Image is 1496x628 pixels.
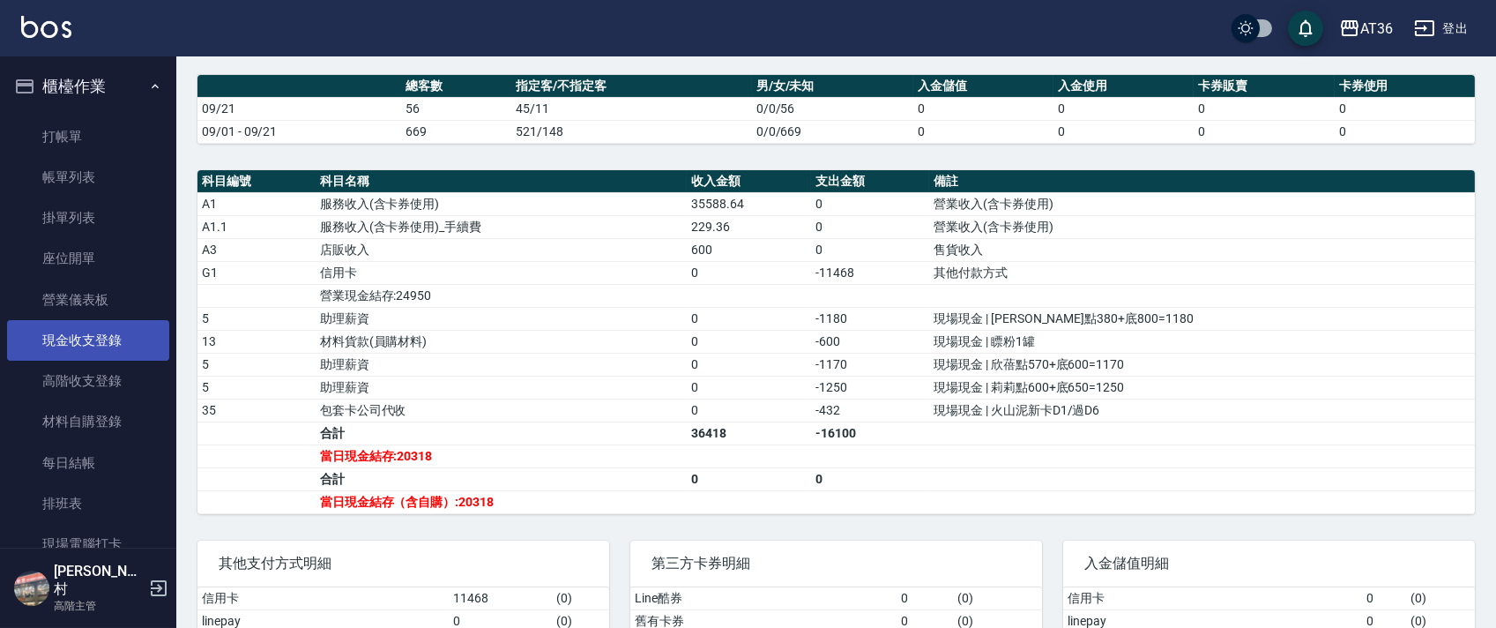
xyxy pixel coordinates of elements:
th: 收入金額 [687,170,812,193]
td: G1 [197,261,316,284]
td: 45/11 [511,97,752,120]
button: 登出 [1407,12,1475,45]
td: 店販收入 [316,238,687,261]
td: ( 0 ) [552,587,609,610]
td: -1180 [811,307,929,330]
td: 服務收入(含卡券使用) [316,192,687,215]
td: 營業收入(含卡券使用) [929,215,1475,238]
td: 0 [897,587,954,610]
span: 其他支付方式明細 [219,555,588,572]
th: 卡券販賣 [1194,75,1334,98]
img: Logo [21,16,71,38]
td: 營業收入(含卡券使用) [929,192,1475,215]
a: 打帳單 [7,116,169,157]
td: 09/21 [197,97,401,120]
td: 助理薪資 [316,307,687,330]
td: 35 [197,399,316,422]
td: 56 [401,97,511,120]
td: 0 [1194,120,1334,143]
span: 入金儲值明細 [1084,555,1454,572]
td: 現場現金 | 欣蓓點570+底600=1170 [929,353,1475,376]
th: 科目編號 [197,170,316,193]
td: 11468 [449,587,552,610]
a: 現場電腦打卡 [7,524,169,564]
td: 現場現金 | 瞟粉1罐 [929,330,1475,353]
a: 座位開單 [7,238,169,279]
td: 5 [197,376,316,399]
td: 0 [1053,97,1194,120]
td: 0 [687,307,812,330]
td: -1170 [811,353,929,376]
td: 0 [687,353,812,376]
td: 5 [197,307,316,330]
td: -11468 [811,261,929,284]
p: 高階主管 [54,598,144,614]
td: ( 0 ) [1406,587,1475,610]
th: 總客數 [401,75,511,98]
th: 男/女/未知 [752,75,913,98]
table: a dense table [197,75,1475,144]
button: save [1288,11,1323,46]
td: 信用卡 [1063,587,1362,610]
td: -1250 [811,376,929,399]
td: 0 [687,467,812,490]
td: 0/0/669 [752,120,913,143]
a: 現金收支登錄 [7,320,169,361]
td: 當日現金結存（含自購）:20318 [316,490,687,513]
td: 0 [1053,120,1194,143]
td: A3 [197,238,316,261]
td: -16100 [811,422,929,445]
td: 5 [197,353,316,376]
td: 35588.64 [687,192,812,215]
td: 0 [687,261,812,284]
td: 13 [197,330,316,353]
td: 信用卡 [316,261,687,284]
td: 0 [811,192,929,215]
button: AT36 [1332,11,1400,47]
td: 現場現金 | 火山泥新卡D1/過D6 [929,399,1475,422]
table: a dense table [197,170,1475,514]
a: 高階收支登錄 [7,361,169,401]
th: 支出金額 [811,170,929,193]
h5: [PERSON_NAME]村 [54,563,144,598]
td: 0 [811,238,929,261]
a: 材料自購登錄 [7,401,169,442]
td: 0 [687,330,812,353]
td: 0 [1194,97,1334,120]
td: 服務收入(含卡券使用)_手續費 [316,215,687,238]
th: 科目名稱 [316,170,687,193]
th: 指定客/不指定客 [511,75,752,98]
th: 入金儲值 [913,75,1053,98]
a: 營業儀表板 [7,280,169,320]
a: 排班表 [7,483,169,524]
td: 521/148 [511,120,752,143]
th: 入金使用 [1053,75,1194,98]
td: 0/0/56 [752,97,913,120]
td: 現場現金 | 莉莉點600+底650=1250 [929,376,1475,399]
th: 備註 [929,170,1475,193]
td: A1.1 [197,215,316,238]
a: 帳單列表 [7,157,169,198]
td: 0 [913,120,1053,143]
td: 0 [913,97,1053,120]
th: 卡券使用 [1335,75,1475,98]
td: 0 [811,467,929,490]
td: 0 [1335,97,1475,120]
td: 09/01 - 09/21 [197,120,401,143]
a: 每日結帳 [7,443,169,483]
td: 0 [811,215,929,238]
td: 助理薪資 [316,353,687,376]
a: 掛單列表 [7,198,169,238]
td: -600 [811,330,929,353]
td: 合計 [316,467,687,490]
td: 營業現金結存:24950 [316,284,687,307]
td: 當日現金結存:20318 [316,445,687,467]
button: 櫃檯作業 [7,64,169,109]
td: -432 [811,399,929,422]
td: 現場現金 | [PERSON_NAME]點380+底800=1180 [929,307,1475,330]
img: Person [14,571,49,606]
td: 合計 [316,422,687,445]
td: 信用卡 [197,587,449,610]
td: 600 [687,238,812,261]
td: A1 [197,192,316,215]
